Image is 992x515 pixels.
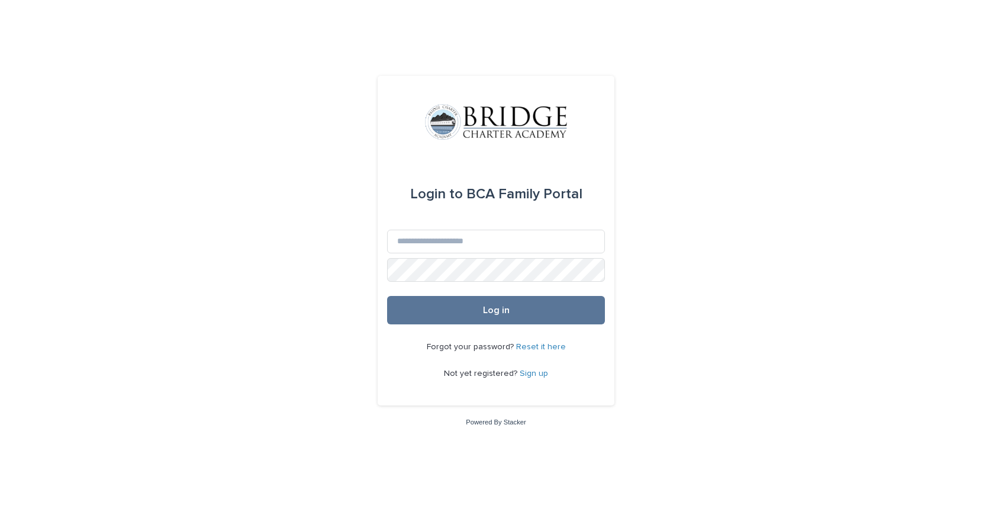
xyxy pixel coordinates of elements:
[483,305,510,315] span: Log in
[444,369,520,378] span: Not yet registered?
[516,343,566,351] a: Reset it here
[427,343,516,351] span: Forgot your password?
[387,296,605,324] button: Log in
[410,187,463,201] span: Login to
[410,178,582,211] div: BCA Family Portal
[520,369,548,378] a: Sign up
[425,104,567,140] img: V1C1m3IdTEidaUdm9Hs0
[466,419,526,426] a: Powered By Stacker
